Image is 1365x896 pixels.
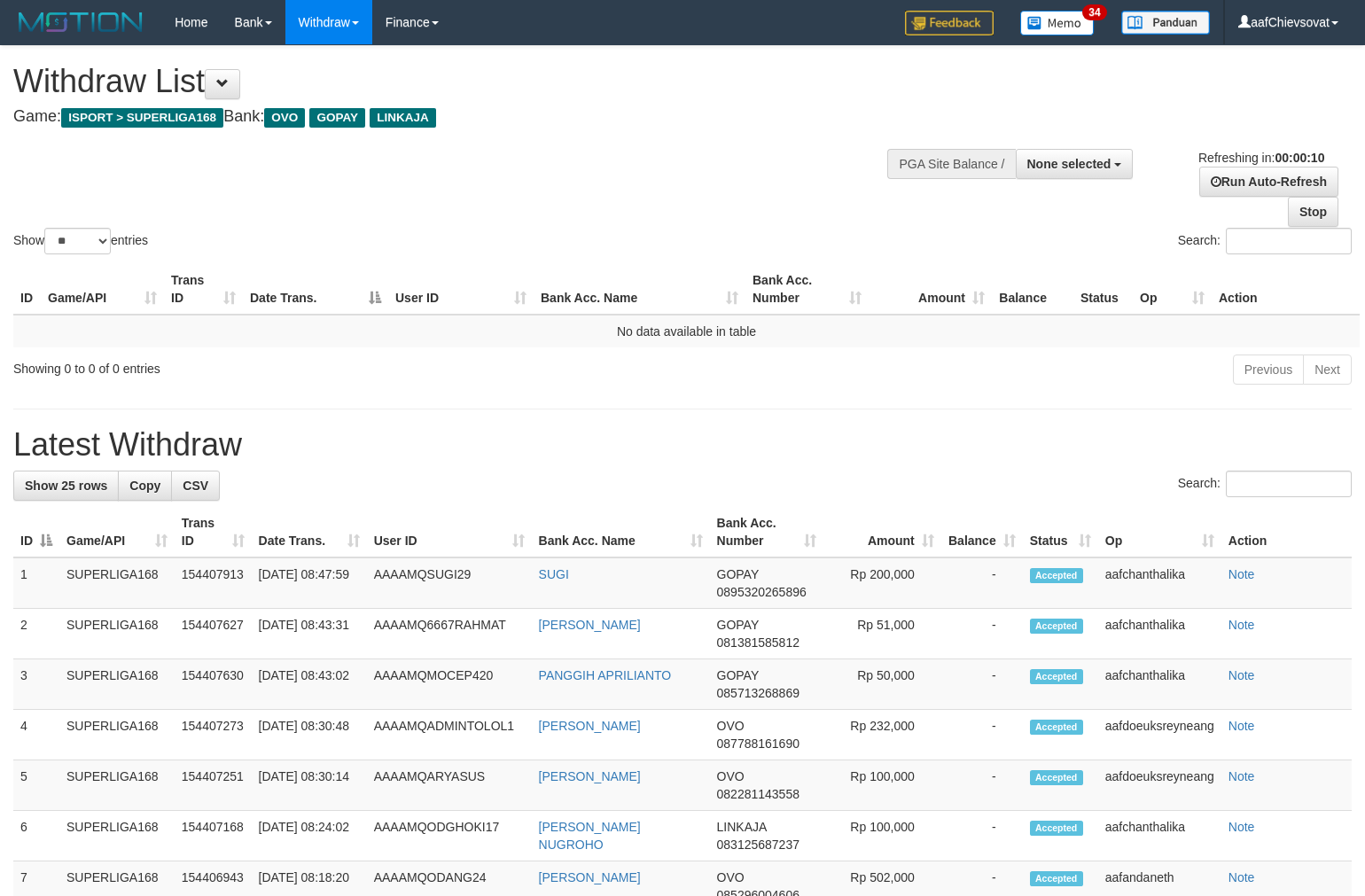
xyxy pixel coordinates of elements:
td: Rp 200,000 [823,557,941,609]
span: OVO [717,870,745,884]
span: OVO [264,108,305,128]
span: Accepted [1030,669,1083,684]
h4: Game: Bank: [13,108,893,126]
th: Action [1221,507,1352,557]
a: CSV [171,471,220,501]
td: AAAAMQARYASUS [367,760,532,811]
span: LINKAJA [370,108,436,128]
span: Copy [129,479,160,493]
td: aafdoeuksreyneang [1098,760,1221,811]
a: Copy [118,471,172,501]
span: GOPAY [717,618,759,632]
td: - [941,710,1023,760]
th: Op: activate to sort column ascending [1098,507,1221,557]
td: - [941,659,1023,710]
td: SUPERLIGA168 [59,811,175,861]
span: Accepted [1030,720,1083,735]
select: Showentries [44,228,111,254]
td: [DATE] 08:30:48 [252,710,367,760]
td: SUPERLIGA168 [59,710,175,760]
span: 34 [1082,4,1106,20]
td: 5 [13,760,59,811]
span: OVO [717,769,745,783]
td: SUPERLIGA168 [59,760,175,811]
td: - [941,811,1023,861]
td: 154407168 [175,811,252,861]
span: GOPAY [309,108,365,128]
span: Accepted [1030,770,1083,785]
th: Date Trans.: activate to sort column descending [243,264,388,315]
th: Bank Acc. Number: activate to sort column ascending [710,507,824,557]
span: OVO [717,719,745,733]
th: Trans ID: activate to sort column ascending [175,507,252,557]
td: AAAAMQADMINTOLOL1 [367,710,532,760]
td: 6 [13,811,59,861]
img: panduan.png [1121,11,1210,35]
td: [DATE] 08:43:31 [252,609,367,659]
th: Status: activate to sort column ascending [1023,507,1098,557]
span: Copy 081381585812 to clipboard [717,635,799,650]
th: Bank Acc. Name: activate to sort column ascending [532,507,710,557]
label: Search: [1178,471,1352,497]
th: Game/API: activate to sort column ascending [59,507,175,557]
td: [DATE] 08:43:02 [252,659,367,710]
th: Trans ID: activate to sort column ascending [164,264,243,315]
span: Copy 087788161690 to clipboard [717,736,799,751]
th: Bank Acc. Number: activate to sort column ascending [745,264,869,315]
span: Accepted [1030,568,1083,583]
th: Amount: activate to sort column ascending [869,264,992,315]
span: Copy 085713268869 to clipboard [717,686,799,700]
a: Stop [1288,197,1338,227]
td: - [941,609,1023,659]
td: [DATE] 08:47:59 [252,557,367,609]
strong: 00:00:10 [1275,151,1324,165]
img: Feedback.jpg [905,11,994,35]
td: 154407630 [175,659,252,710]
a: Note [1228,567,1255,581]
span: Accepted [1030,871,1083,886]
div: PGA Site Balance / [887,149,1015,179]
td: aafchanthalika [1098,557,1221,609]
th: ID: activate to sort column descending [13,507,59,557]
span: Copy 083125687237 to clipboard [717,838,799,852]
td: 154407913 [175,557,252,609]
td: 1 [13,557,59,609]
a: [PERSON_NAME] [539,870,641,884]
td: [DATE] 08:30:14 [252,760,367,811]
span: Accepted [1030,619,1083,634]
h1: Latest Withdraw [13,427,1352,463]
td: aafchanthalika [1098,609,1221,659]
td: Rp 100,000 [823,760,941,811]
th: Amount: activate to sort column ascending [823,507,941,557]
a: SUGI [539,567,569,581]
th: User ID: activate to sort column ascending [388,264,534,315]
a: Note [1228,820,1255,834]
th: Op: activate to sort column ascending [1133,264,1212,315]
td: - [941,557,1023,609]
span: Refreshing in: [1198,151,1324,165]
a: Note [1228,870,1255,884]
a: Previous [1233,355,1304,385]
a: Note [1228,618,1255,632]
td: Rp 50,000 [823,659,941,710]
div: Showing 0 to 0 of 0 entries [13,353,556,378]
td: AAAAMQSUGI29 [367,557,532,609]
th: Status [1073,264,1133,315]
td: Rp 51,000 [823,609,941,659]
th: User ID: activate to sort column ascending [367,507,532,557]
span: CSV [183,479,208,493]
input: Search: [1226,228,1352,254]
img: Button%20Memo.svg [1020,11,1095,35]
a: [PERSON_NAME] [539,719,641,733]
th: Balance: activate to sort column ascending [941,507,1023,557]
td: 4 [13,710,59,760]
th: Bank Acc. Name: activate to sort column ascending [534,264,745,315]
a: Note [1228,668,1255,682]
td: Rp 100,000 [823,811,941,861]
td: aafchanthalika [1098,811,1221,861]
td: SUPERLIGA168 [59,609,175,659]
img: MOTION_logo.png [13,9,148,35]
a: Next [1303,355,1352,385]
td: 154407627 [175,609,252,659]
span: Copy 0895320265896 to clipboard [717,585,807,599]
